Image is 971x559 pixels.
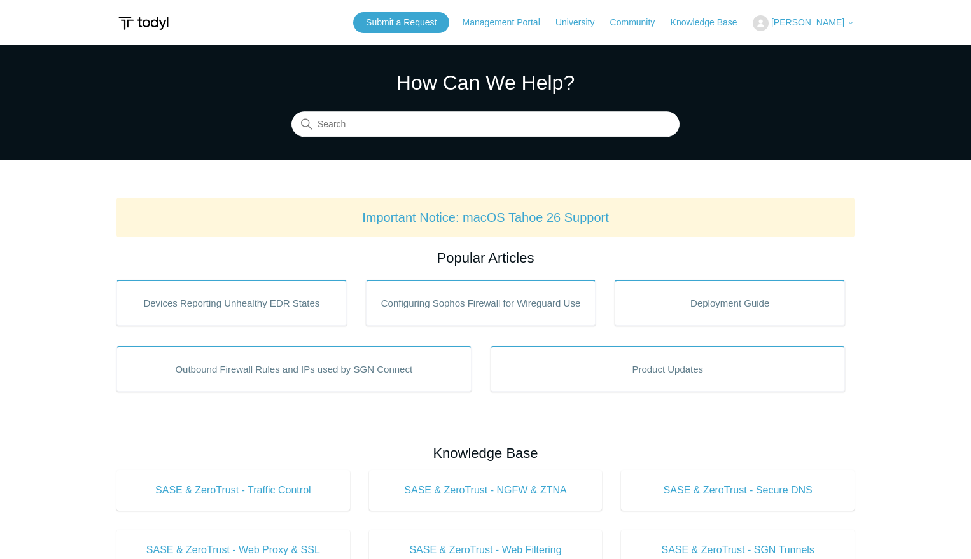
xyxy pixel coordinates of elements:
[615,280,845,326] a: Deployment Guide
[116,443,855,464] h2: Knowledge Base
[491,346,846,392] a: Product Updates
[136,483,331,498] span: SASE & ZeroTrust - Traffic Control
[116,280,347,326] a: Devices Reporting Unhealthy EDR States
[640,542,835,558] span: SASE & ZeroTrust - SGN Tunnels
[388,483,583,498] span: SASE & ZeroTrust - NGFW & ZTNA
[753,15,855,31] button: [PERSON_NAME]
[671,16,750,29] a: Knowledge Base
[621,470,855,511] a: SASE & ZeroTrust - Secure DNS
[362,210,609,224] a: Important Notice: macOS Tahoe 26 Support
[116,247,855,268] h2: Popular Articles
[136,542,331,558] span: SASE & ZeroTrust - Web Proxy & SSL
[771,17,844,27] span: [PERSON_NAME]
[388,542,583,558] span: SASE & ZeroTrust - Web Filtering
[291,112,680,137] input: Search
[353,12,449,33] a: Submit a Request
[369,470,603,511] a: SASE & ZeroTrust - NGFW & ZTNA
[116,346,472,392] a: Outbound Firewall Rules and IPs used by SGN Connect
[291,67,680,98] h1: How Can We Help?
[610,16,668,29] a: Community
[640,483,835,498] span: SASE & ZeroTrust - Secure DNS
[463,16,553,29] a: Management Portal
[366,280,596,326] a: Configuring Sophos Firewall for Wireguard Use
[555,16,607,29] a: University
[116,11,171,35] img: Todyl Support Center Help Center home page
[116,470,350,511] a: SASE & ZeroTrust - Traffic Control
